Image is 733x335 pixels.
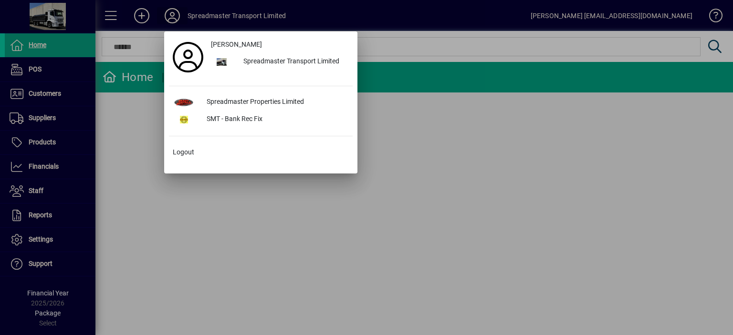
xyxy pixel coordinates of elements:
div: Spreadmaster Properties Limited [199,94,353,111]
span: [PERSON_NAME] [211,40,262,50]
button: Spreadmaster Properties Limited [169,94,353,111]
a: Profile [169,49,207,66]
button: Logout [169,144,353,161]
div: Spreadmaster Transport Limited [236,53,353,71]
span: Logout [173,147,194,157]
button: Spreadmaster Transport Limited [207,53,353,71]
button: SMT - Bank Rec Fix [169,111,353,128]
div: SMT - Bank Rec Fix [199,111,353,128]
a: [PERSON_NAME] [207,36,353,53]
